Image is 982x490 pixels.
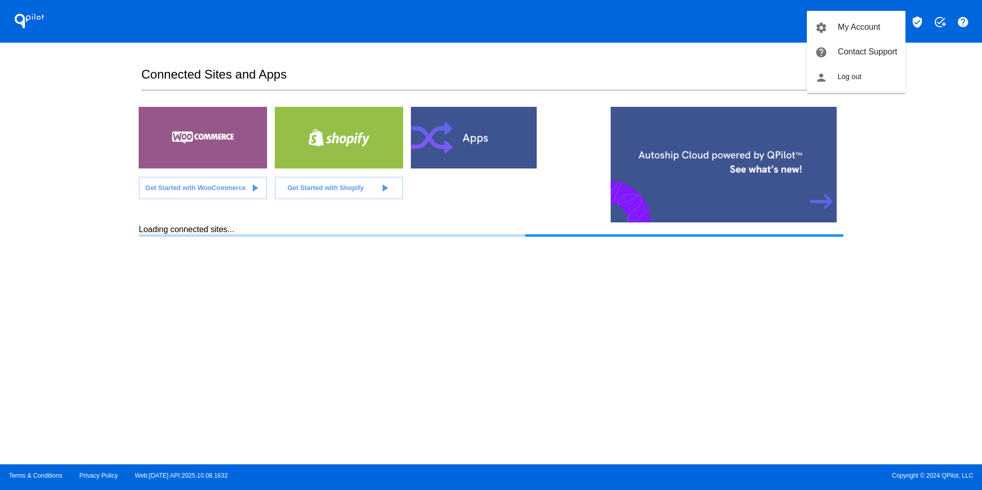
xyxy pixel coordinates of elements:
mat-icon: settings [815,22,827,34]
span: My Account [838,23,880,31]
mat-icon: help [815,46,827,59]
span: Log out [838,72,862,81]
span: Contact Support [838,47,897,56]
mat-icon: person [815,71,827,84]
